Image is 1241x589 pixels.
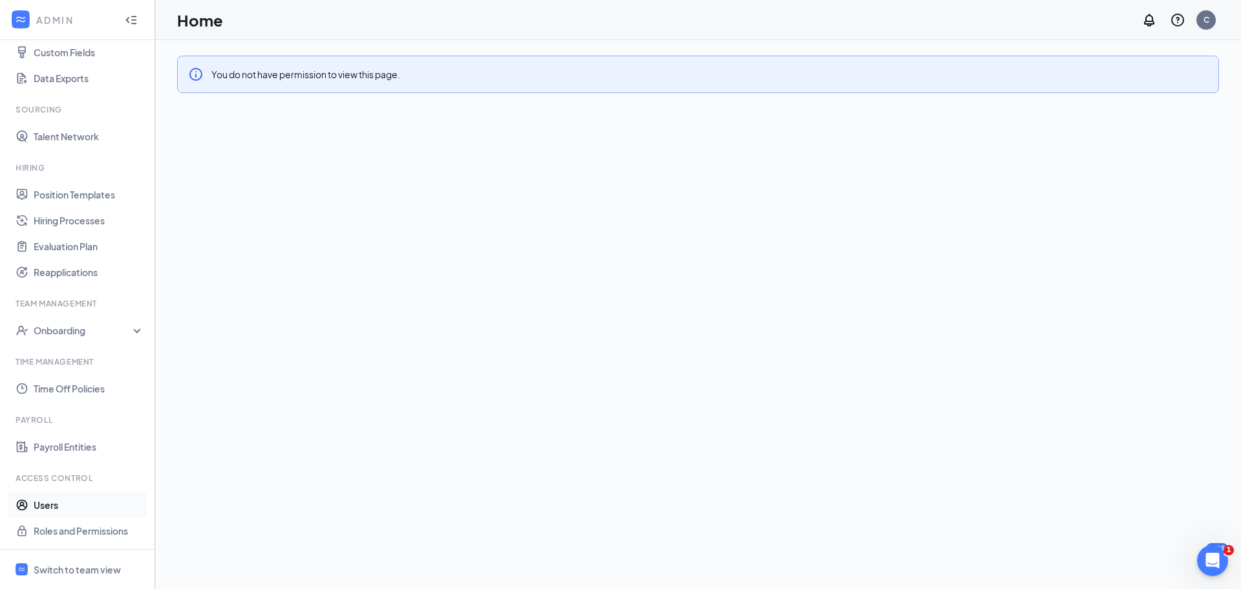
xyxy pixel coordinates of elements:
a: Custom Fields [34,39,144,65]
svg: Info [188,67,204,82]
div: 1519 [1206,543,1228,554]
a: Roles and Permissions [34,518,144,544]
span: 1 [1224,545,1234,555]
div: ADMIN [36,14,113,27]
svg: QuestionInfo [1170,12,1185,28]
a: Talent Network [34,123,144,149]
svg: Notifications [1141,12,1157,28]
div: Time Management [16,356,142,367]
a: Reapplications [34,259,144,285]
svg: UserCheck [16,324,28,337]
a: Data Exports [34,65,144,91]
a: Evaluation Plan [34,233,144,259]
div: Hiring [16,162,142,173]
a: Users [34,492,144,518]
div: Access control [16,473,142,484]
a: Position Templates [34,182,144,208]
svg: WorkstreamLogo [14,13,27,26]
div: You do not have permission to view this page. [211,67,400,81]
div: Payroll [16,414,142,425]
a: Time Off Policies [34,376,144,402]
h1: Home [177,9,223,31]
svg: WorkstreamLogo [17,565,26,573]
div: Onboarding [34,324,133,337]
iframe: Intercom live chat [1197,545,1228,576]
svg: Collapse [125,14,138,27]
a: Payroll Entities [34,434,144,460]
a: Hiring Processes [34,208,144,233]
div: Switch to team view [34,563,121,576]
div: Team Management [16,298,142,309]
div: C [1204,14,1209,25]
div: Sourcing [16,104,142,115]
